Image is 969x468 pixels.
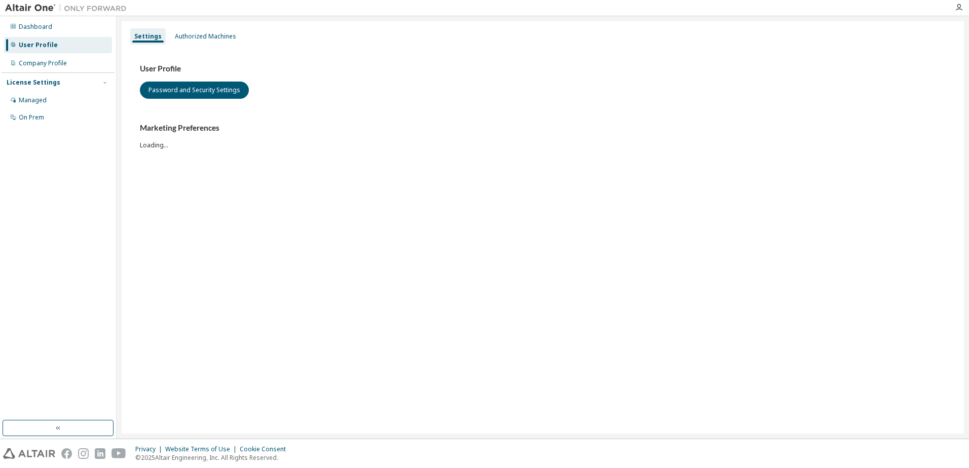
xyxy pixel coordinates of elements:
h3: User Profile [140,64,946,74]
div: Dashboard [19,23,52,31]
img: facebook.svg [61,448,72,459]
h3: Marketing Preferences [140,123,946,133]
div: Privacy [135,445,165,453]
div: Settings [134,32,162,41]
div: License Settings [7,79,60,87]
img: Altair One [5,3,132,13]
img: altair_logo.svg [3,448,55,459]
p: © 2025 Altair Engineering, Inc. All Rights Reserved. [135,453,292,462]
div: User Profile [19,41,58,49]
div: Company Profile [19,59,67,67]
div: Website Terms of Use [165,445,240,453]
div: Authorized Machines [175,32,236,41]
div: Cookie Consent [240,445,292,453]
button: Password and Security Settings [140,82,249,99]
div: On Prem [19,113,44,122]
div: Managed [19,96,47,104]
img: instagram.svg [78,448,89,459]
div: Loading... [140,123,946,149]
img: youtube.svg [111,448,126,459]
img: linkedin.svg [95,448,105,459]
